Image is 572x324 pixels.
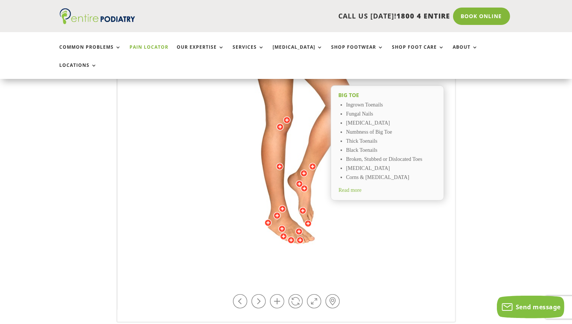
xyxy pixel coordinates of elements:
a: Locations [60,63,97,79]
a: Hot-spots on / off [325,294,340,309]
a: Entire Podiatry [60,18,135,26]
li: [MEDICAL_DATA] [346,164,436,173]
li: Thick Toenails [346,137,436,146]
span: 1800 4 ENTIRE [397,11,450,20]
li: [MEDICAL_DATA] [346,119,436,128]
li: Fungal Nails [346,110,436,119]
li: Numbness of Big Toe [346,128,436,137]
li: Corns & [MEDICAL_DATA] [346,173,436,182]
span: Read more [339,187,362,193]
li: Ingrown Toenails [346,101,436,110]
span: Send message [516,303,561,311]
button: Send message [497,296,564,318]
a: [MEDICAL_DATA] [273,45,323,61]
a: Pain Locator [130,45,169,61]
a: Full Screen on / off [307,294,321,309]
img: logo (1) [60,8,135,24]
a: Play / Stop [288,294,303,309]
a: Shop Footwear [331,45,384,61]
a: Our Expertise [177,45,225,61]
li: Broken, Stubbed or Dislocated Toes [346,155,436,164]
p: CALL US [DATE]! [164,11,450,21]
a: Common Problems [60,45,122,61]
h2: Big toe [339,91,436,99]
a: Zoom in / out [270,294,284,309]
a: Big toe Ingrown Toenails Fungal Nails [MEDICAL_DATA] Numbness of Big Toe Thick Toenails Black Toe... [331,85,444,208]
li: Black Toenails [346,146,436,155]
a: Book Online [453,8,510,25]
a: Services [233,45,265,61]
a: Rotate left [233,294,247,309]
a: About [453,45,478,61]
a: Rotate right [251,294,266,309]
a: Shop Foot Care [392,45,445,61]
